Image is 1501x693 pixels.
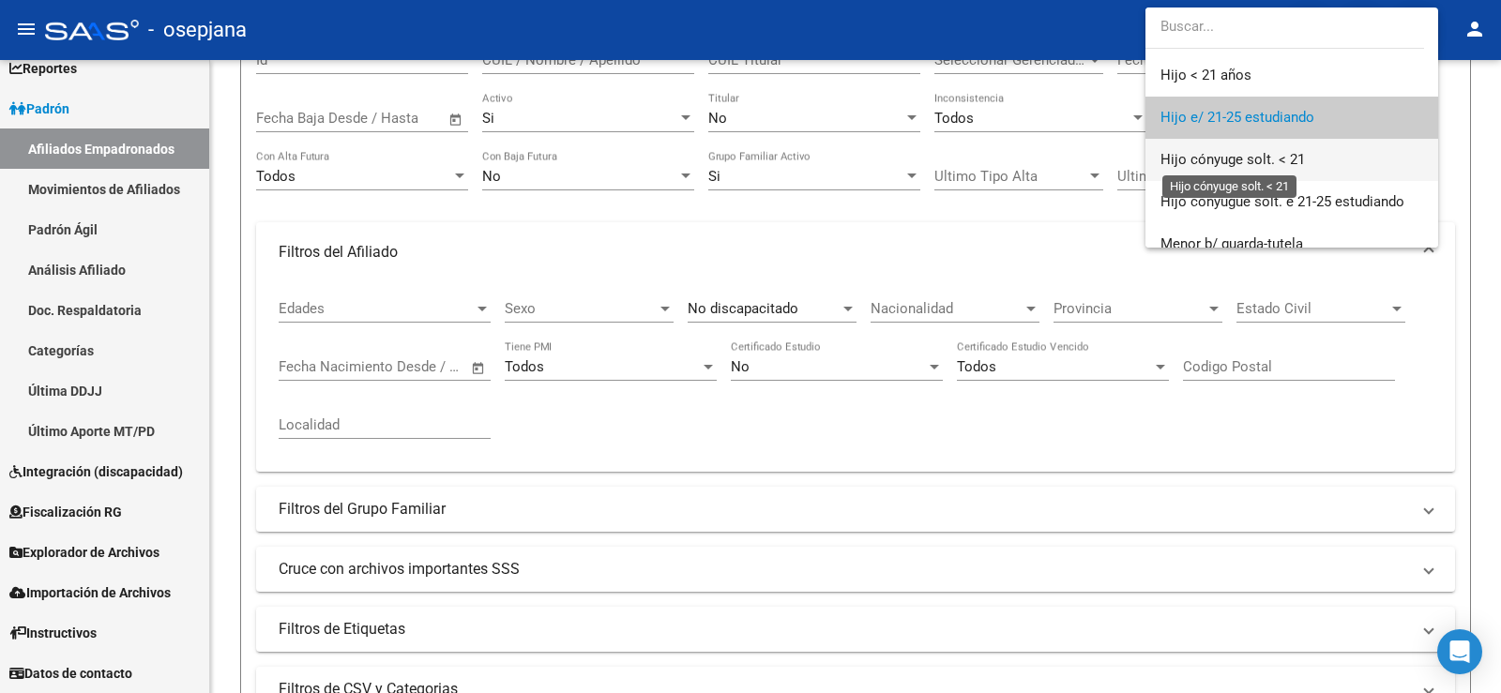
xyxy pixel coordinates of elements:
[1437,629,1482,674] div: Open Intercom Messenger
[1160,193,1404,210] span: Hijo conyugue solt. e 21-25 estudiando
[1160,67,1251,83] span: Hijo < 21 años
[1160,235,1303,252] span: Menor b/ guarda-tutela
[1160,151,1305,168] span: Hijo cónyuge solt. < 21
[1160,109,1314,126] span: Hijo e/ 21-25 estudiando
